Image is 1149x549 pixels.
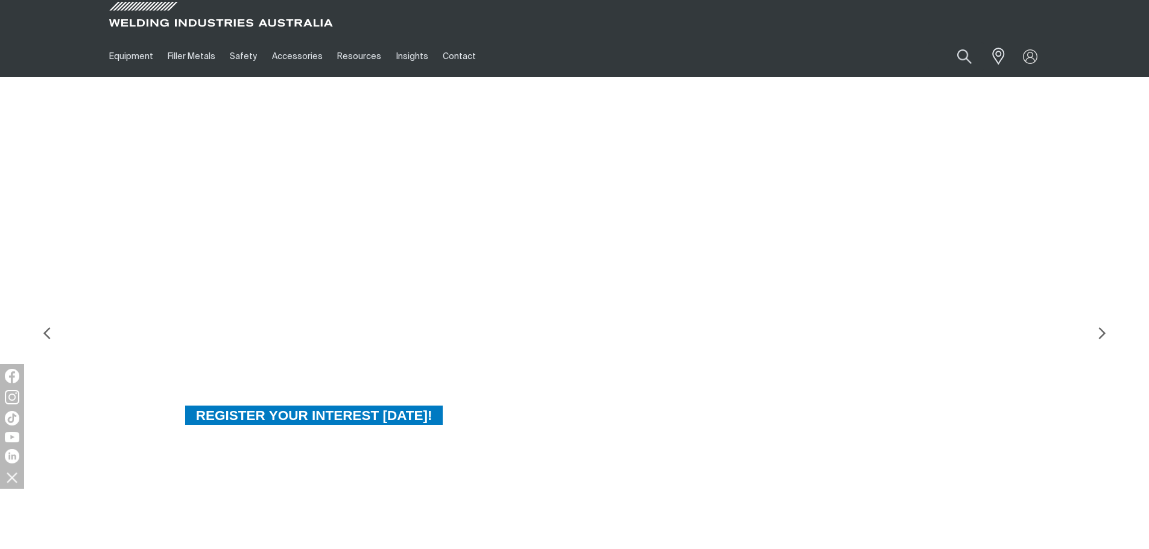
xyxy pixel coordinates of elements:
span: REGISTER YOUR INTEREST [DATE]! [185,404,443,426]
div: Faster, easier setup. More capabilities. Reliability you can trust. [184,328,923,380]
input: Product name or item number... [928,42,984,71]
a: Insights [388,36,435,77]
img: NextArrow [1090,321,1114,345]
a: Contact [435,36,483,77]
img: TikTok [5,411,19,425]
img: YouTube [5,432,19,442]
a: Equipment [102,36,160,77]
a: REGISTER YOUR INTEREST TODAY! [184,404,445,426]
button: Search products [944,42,985,71]
a: Safety [223,36,264,77]
img: LinkedIn [5,449,19,463]
a: Resources [330,36,388,77]
a: Accessories [265,36,330,77]
img: Instagram [5,390,19,404]
img: Facebook [5,369,19,383]
a: Filler Metals [160,36,223,77]
nav: Main [102,36,811,77]
div: THE NEW BOBCAT 265X™ WITH [PERSON_NAME] HAS ARRIVED! [184,280,923,300]
img: hide socials [2,467,22,488]
img: PrevArrow [35,321,59,345]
